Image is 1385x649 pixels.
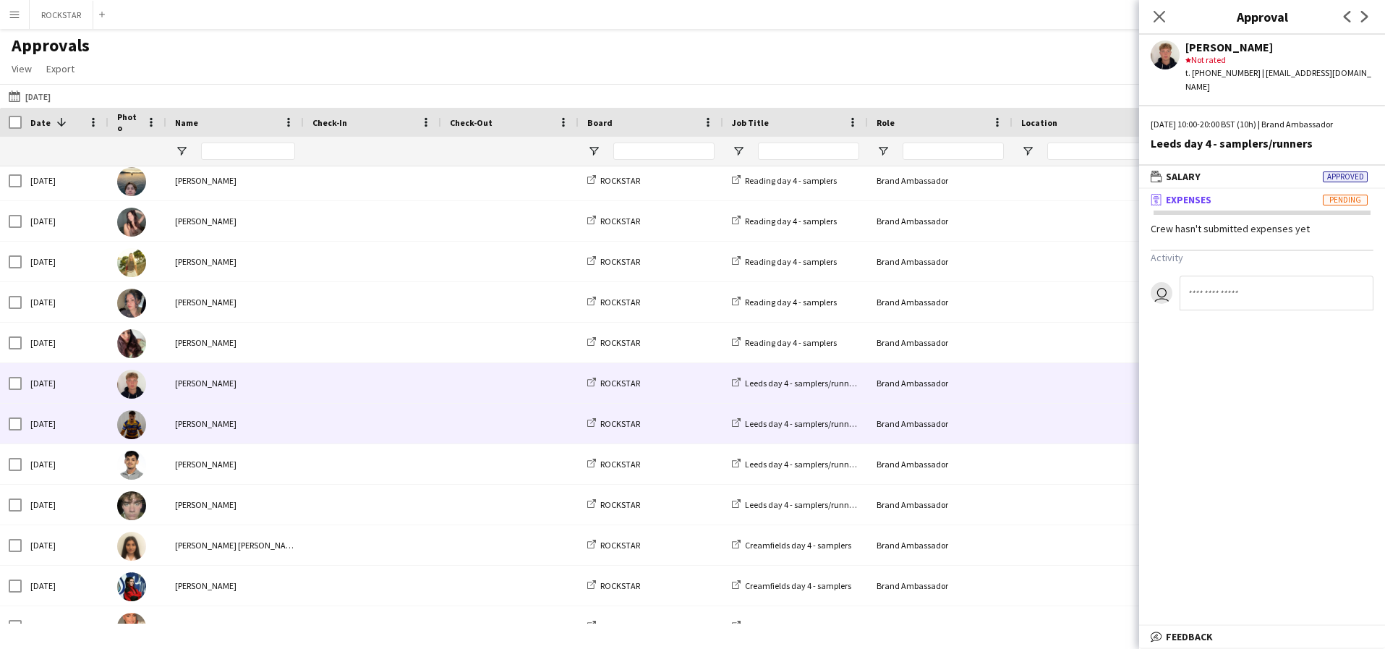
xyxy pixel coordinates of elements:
span: Reading day 4 - samplers [745,337,837,348]
div: Brand Ambassador [868,242,1013,281]
div: [PERSON_NAME] [1185,41,1373,54]
div: [PERSON_NAME] [166,444,304,484]
span: Check-Out [450,117,493,128]
button: Open Filter Menu [732,145,745,158]
mat-expansion-panel-header: SalaryApproved [1139,166,1385,187]
a: ROCKSTAR [587,297,640,307]
div: [DATE] [22,566,108,606]
a: ROCKSTAR [587,580,640,591]
span: ROCKSTAR [600,499,640,510]
span: Board [587,117,613,128]
div: [PERSON_NAME] [166,566,304,606]
span: ROCKSTAR [600,175,640,186]
div: [DATE] [22,323,108,362]
a: ROCKSTAR [587,459,640,470]
a: Creamfields day 4 - samplers [732,580,851,591]
div: Brand Ambassador [868,363,1013,403]
a: Reading day 4 - samplers [732,256,837,267]
div: Crew hasn't submitted expenses yet [1139,222,1385,235]
span: Feedback [1166,630,1213,643]
img: Lydia Kurtulus [117,329,146,358]
a: ROCKSTAR [587,621,640,632]
img: Kaytlin Gul [117,289,146,318]
span: Leeds day 4 - samplers/runners [745,459,860,470]
button: [DATE] [6,88,54,105]
input: Name Filter Input [201,143,295,160]
a: Reading day 4 - samplers [732,297,837,307]
div: [DATE] [22,525,108,565]
span: ROCKSTAR [600,216,640,226]
a: ROCKSTAR [587,216,640,226]
div: ExpensesPending [1139,211,1385,333]
span: Approved [1323,171,1368,182]
span: Reading day 4 - samplers [745,256,837,267]
div: [DATE] [22,161,108,200]
div: Brand Ambassador [868,485,1013,525]
a: ROCKSTAR [587,256,640,267]
a: Leeds day 4 - samplers/runners [732,418,860,429]
a: ROCKSTAR [587,499,640,510]
div: Not rated [1185,54,1373,67]
div: [PERSON_NAME] [166,323,304,362]
span: Job Title [732,117,769,128]
a: ROCKSTAR [587,175,640,186]
div: Brand Ambassador [868,525,1013,565]
img: eve greener [117,208,146,237]
span: ROCKSTAR [600,540,640,551]
img: ella holmes [117,613,146,642]
span: ROCKSTAR [600,459,640,470]
span: Creamfields day 4 - samplers [745,580,851,591]
span: Date [30,117,51,128]
div: Brand Ambassador [868,201,1013,241]
span: Check-In [312,117,347,128]
div: [PERSON_NAME] [166,606,304,646]
span: Reading day 4 - samplers [745,175,837,186]
h3: Activity [1151,251,1373,264]
div: [PERSON_NAME] [166,282,304,322]
div: Brand Ambassador [868,606,1013,646]
mat-expansion-panel-header: Feedback [1139,626,1385,648]
div: [DATE] [22,606,108,646]
span: Leeds day 4 - samplers/runners [745,378,860,389]
img: Rhys Hill [117,410,146,439]
a: Reading day 4 - samplers [732,216,837,226]
div: [DATE] [22,201,108,241]
div: Brand Ambassador [868,282,1013,322]
span: Reading day 4 - samplers [745,216,837,226]
img: Amelia Leigh Simm [117,572,146,601]
mat-expansion-panel-header: ExpensesPending [1139,189,1385,211]
a: ROCKSTAR [587,540,640,551]
div: [PERSON_NAME] [166,485,304,525]
div: [PERSON_NAME] [166,201,304,241]
span: ROCKSTAR [600,378,640,389]
input: Board Filter Input [613,143,715,160]
input: Job Title Filter Input [758,143,859,160]
a: Creamfields day 4 - samplers [732,540,851,551]
span: ROCKSTAR [600,621,640,632]
span: ROCKSTAR [600,580,640,591]
span: ROCKSTAR [600,418,640,429]
a: ROCKSTAR [587,337,640,348]
button: ROCKSTAR [30,1,93,29]
div: [DATE] [22,485,108,525]
span: Location [1021,117,1057,128]
div: [DATE] [22,444,108,484]
div: Brand Ambassador [868,404,1013,444]
button: Open Filter Menu [1021,145,1034,158]
span: Name [175,117,198,128]
span: ROCKSTAR [600,337,640,348]
div: [DATE] [22,242,108,281]
div: t. [PHONE_NUMBER] | [EMAIL_ADDRESS][DOMAIN_NAME] [1185,67,1373,93]
div: Brand Ambassador [868,566,1013,606]
span: Leeds day 4 - samplers/runners [745,418,860,429]
a: Leeds day 4 - samplers/runners [732,378,860,389]
a: Leeds day 4 - samplers/runners [732,459,860,470]
span: Creamfields day 4 - samplers [745,621,851,632]
span: Pending [1323,195,1368,205]
div: [PERSON_NAME] [166,242,304,281]
input: Role Filter Input [903,143,1004,160]
span: Creamfields day 4 - samplers [745,540,851,551]
div: [DATE] [22,404,108,444]
span: Salary [1166,170,1201,183]
a: Creamfields day 4 - samplers [732,621,851,632]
